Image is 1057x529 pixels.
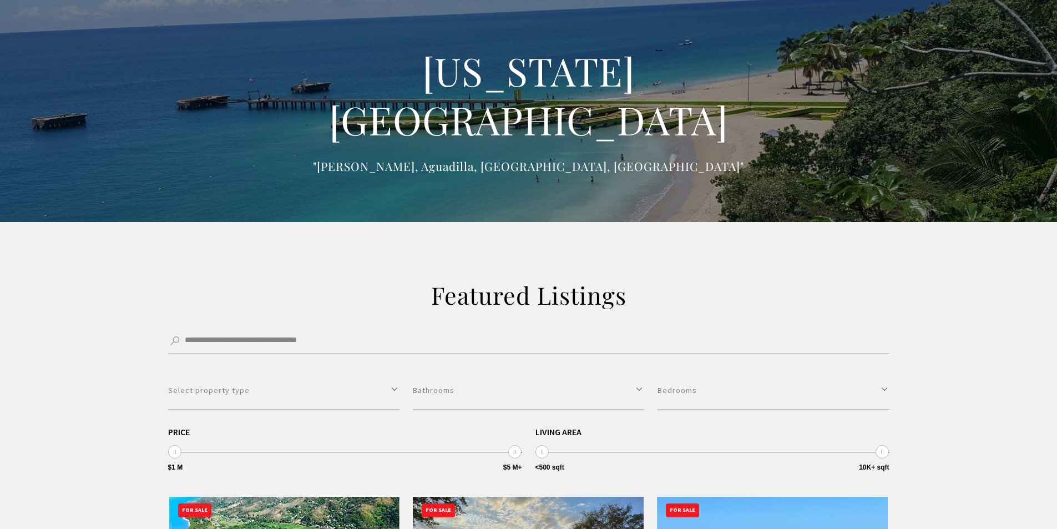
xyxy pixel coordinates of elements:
p: "[PERSON_NAME], Aguadilla, [GEOGRAPHIC_DATA], [GEOGRAPHIC_DATA]" [307,157,751,175]
div: For Sale [666,503,699,517]
h2: Featured Listings [290,280,767,311]
h1: [US_STATE][GEOGRAPHIC_DATA] [307,47,751,144]
div: For Sale [422,503,455,517]
button: Bathrooms [413,371,644,410]
span: 10K+ sqft [859,464,889,471]
span: $5 M+ [503,464,522,471]
button: Bedrooms [658,371,889,410]
button: Select property type [168,371,399,410]
div: For Sale [178,503,211,517]
span: <500 sqft [535,464,564,471]
span: $1 M [168,464,183,471]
